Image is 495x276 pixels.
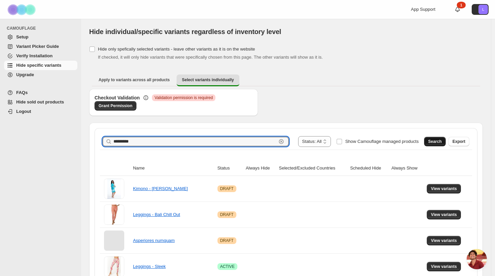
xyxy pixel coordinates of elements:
button: View variants [427,210,461,219]
th: Name [131,161,215,176]
span: Hide individual/specific variants regardless of inventory level [89,28,281,35]
a: Asperiores numquam [133,238,175,243]
span: Upgrade [16,72,34,77]
span: Select variants individually [182,77,234,83]
span: Apply to variants across all products [99,77,170,83]
button: View variants [427,262,461,271]
button: View variants [427,236,461,245]
a: Leggings - Bali Chill Out [133,212,180,217]
img: Camouflage [5,0,39,19]
span: Hide only spefically selected variants - leave other variants as it is on the website [98,47,255,52]
span: Grant Permission [99,103,132,109]
span: Setup [16,34,28,39]
span: DRAFT [220,186,234,191]
span: DRAFT [220,238,234,243]
h3: Checkout Validation [95,94,140,101]
span: Logout [16,109,31,114]
span: Export [452,139,465,144]
th: Always Hide [244,161,277,176]
a: Hide sold out products [4,97,77,107]
span: ACTIVE [220,264,235,269]
button: Search [424,137,446,146]
span: Hide sold out products [16,99,64,104]
span: App Support [411,7,435,12]
th: Scheduled Hide [348,161,389,176]
button: Avatar with initials L [472,4,489,15]
a: Setup [4,32,77,42]
button: Clear [278,138,285,145]
span: If checked, it will only hide variants that were specifically chosen from this page. The other va... [98,55,323,60]
button: Apply to variants across all products [93,74,175,85]
th: Selected/Excluded Countries [277,161,348,176]
span: Search [428,139,442,144]
th: Always Show [389,161,425,176]
a: FAQs [4,88,77,97]
a: Leggings - Sleek [133,264,166,269]
button: Export [448,137,469,146]
a: Grant Permission [95,101,136,111]
span: Variant Picker Guide [16,44,59,49]
span: FAQs [16,90,28,95]
span: Verify Installation [16,53,53,58]
span: Validation permission is required [155,95,213,100]
a: Verify Installation [4,51,77,61]
a: 1 [454,6,461,13]
th: Status [215,161,244,176]
span: CAMOUFLAGE [7,26,78,31]
span: View variants [431,186,457,191]
span: Hide specific variants [16,63,61,68]
span: View variants [431,238,457,243]
span: View variants [431,264,457,269]
span: View variants [431,212,457,217]
a: Upgrade [4,70,77,80]
a: Hide specific variants [4,61,77,70]
span: DRAFT [220,212,234,217]
a: Kimono - [PERSON_NAME] [133,186,188,191]
span: Show Camouflage managed products [345,139,419,144]
div: 1 [457,2,466,8]
a: Variant Picker Guide [4,42,77,51]
span: Avatar with initials L [478,5,488,14]
a: Logout [4,107,77,116]
div: Open chat [467,249,487,269]
text: L [482,7,484,11]
button: View variants [427,184,461,193]
button: Select variants individually [177,74,239,86]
